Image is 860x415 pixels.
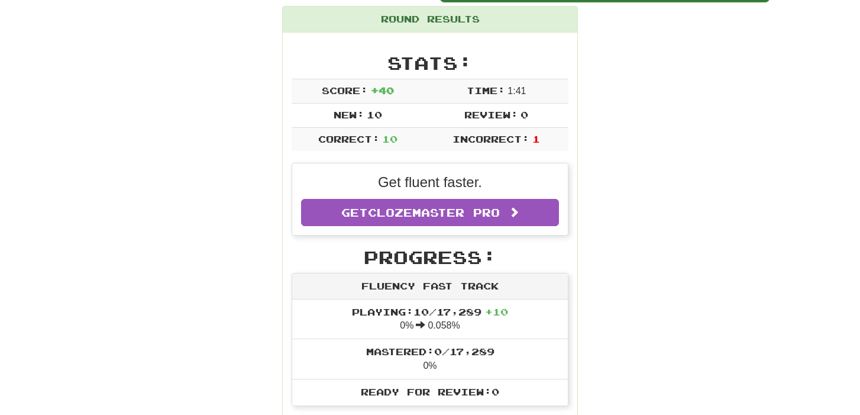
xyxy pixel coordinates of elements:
span: New: [334,109,364,120]
span: Ready for Review: 0 [361,386,499,397]
span: 10 [382,133,397,144]
span: Time: [467,85,505,96]
span: Correct: [318,133,380,144]
h2: Stats: [292,53,568,73]
span: + 40 [371,85,394,96]
span: Mastered: 0 / 17,289 [366,346,494,357]
p: Get fluent faster. [301,172,559,192]
li: 0% [292,339,568,379]
span: 1 : 41 [507,86,526,96]
h2: Progress: [292,247,568,267]
span: Review: [464,109,518,120]
span: 1 [532,133,540,144]
li: 0% 0.058% [292,300,568,340]
div: Fluency Fast Track [292,274,568,300]
span: + 10 [485,306,508,317]
span: 10 [367,109,382,120]
span: Clozemaster Pro [368,206,500,219]
span: Incorrect: [452,133,529,144]
span: 0 [520,109,528,120]
span: Playing: 10 / 17,289 [352,306,508,317]
div: Round Results [283,7,577,33]
a: GetClozemaster Pro [301,199,559,226]
span: Score: [322,85,368,96]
